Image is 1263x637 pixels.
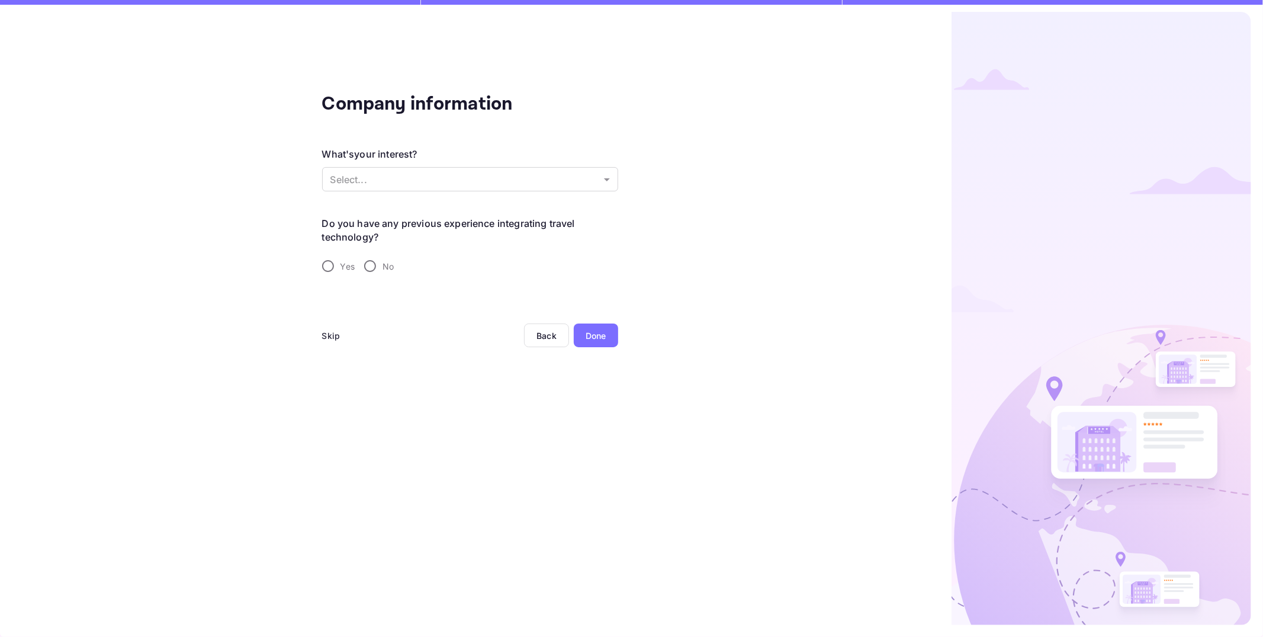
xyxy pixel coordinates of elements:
img: logo [936,12,1251,625]
span: Yes [340,260,355,273]
div: Done [586,329,606,342]
div: Skip [322,329,340,342]
div: Back [536,331,557,341]
div: Company information [322,90,559,119]
p: Select... [330,172,599,187]
legend: Do you have any previous experience integrating travel technology? [322,217,618,244]
div: travel-experience [322,254,618,279]
div: What's your interest? [322,147,417,161]
span: No [383,260,394,273]
div: Without label [322,167,618,191]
